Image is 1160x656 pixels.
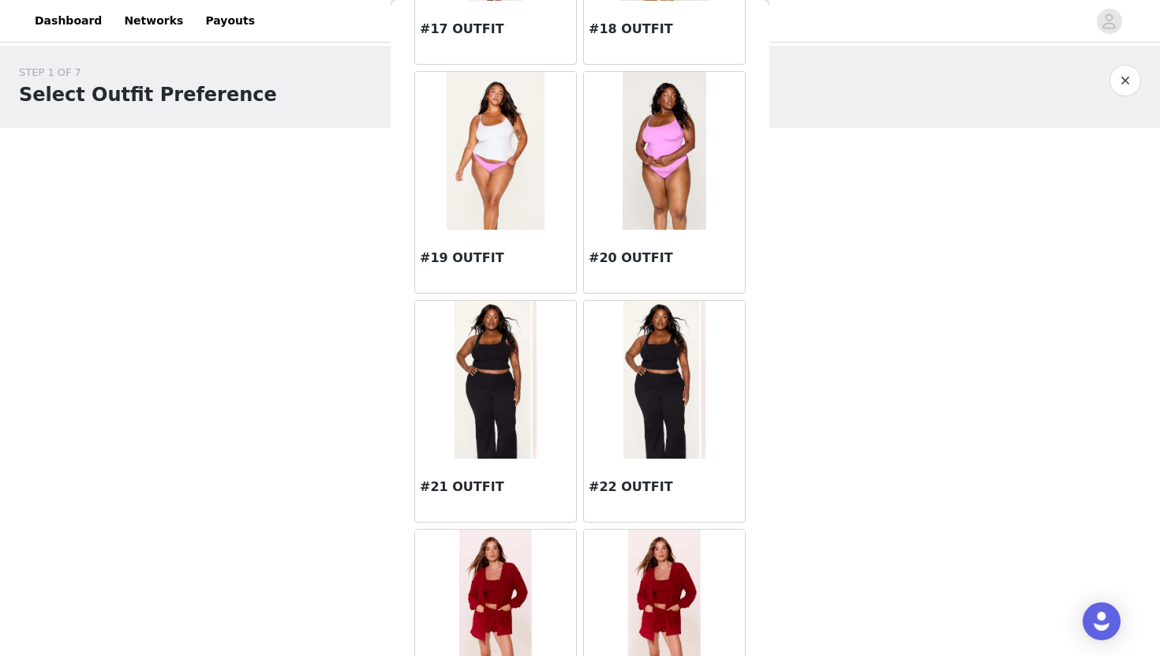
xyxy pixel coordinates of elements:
h3: #18 OUTFIT [589,20,740,39]
h3: #19 OUTFIT [420,249,571,268]
h1: Select Outfit Preference [19,81,277,109]
img: #20 OUTFIT [623,72,706,230]
a: Networks [114,3,193,39]
h3: #17 OUTFIT [420,20,571,39]
div: STEP 1 OF 7 [19,65,277,81]
h3: #21 OUTFIT [420,478,571,497]
a: Dashboard [25,3,111,39]
img: #19 OUTFIT [447,72,544,230]
div: avatar [1102,9,1117,34]
div: Open Intercom Messenger [1083,602,1121,640]
img: #21 OUTFIT [455,301,537,459]
h3: #20 OUTFIT [589,249,740,268]
img: #22 OUTFIT [623,301,705,459]
h3: #22 OUTFIT [589,478,740,497]
a: Payouts [196,3,264,39]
